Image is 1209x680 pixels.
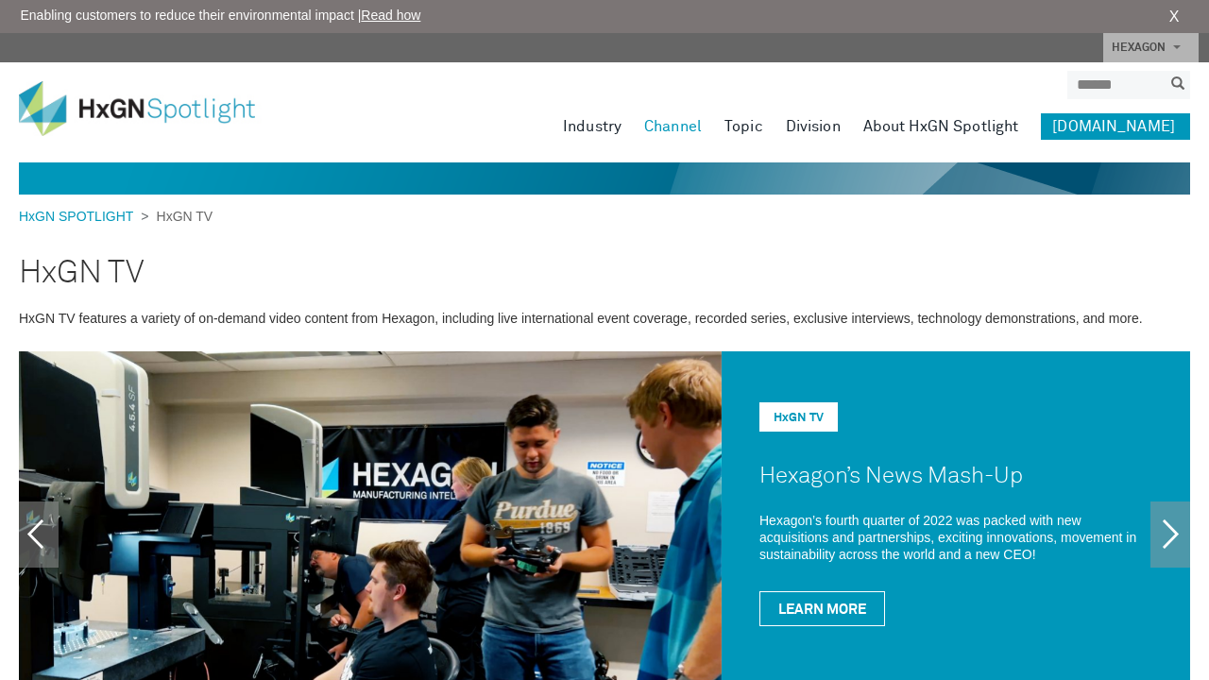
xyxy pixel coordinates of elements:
a: Division [786,113,841,140]
a: Hexagon’s News Mash-Up [759,465,1023,487]
p: HxGN TV features a variety of on-demand video content from Hexagon, including live international ... [19,310,1190,327]
a: Channel [644,113,702,140]
a: Previous [19,501,59,568]
a: HEXAGON [1103,33,1199,62]
a: Learn More [759,591,885,626]
a: HxGN TV [774,412,824,424]
span: Enabling customers to reduce their environmental impact | [21,6,421,25]
div: > [19,207,213,227]
span: HxGN TV [149,209,213,224]
a: X [1169,6,1180,28]
a: Topic [724,113,763,140]
a: Read how [361,8,420,23]
a: [DOMAIN_NAME] [1041,113,1190,140]
a: Next [1150,501,1190,568]
h2: HxGN TV [19,241,1190,305]
a: HxGN SPOTLIGHT [19,209,141,224]
img: HxGN Spotlight [19,81,283,136]
p: Hexagon’s fourth quarter of 2022 was packed with new acquisitions and partnerships, exciting inno... [759,512,1152,563]
a: About HxGN Spotlight [863,113,1019,140]
a: Industry [563,113,622,140]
